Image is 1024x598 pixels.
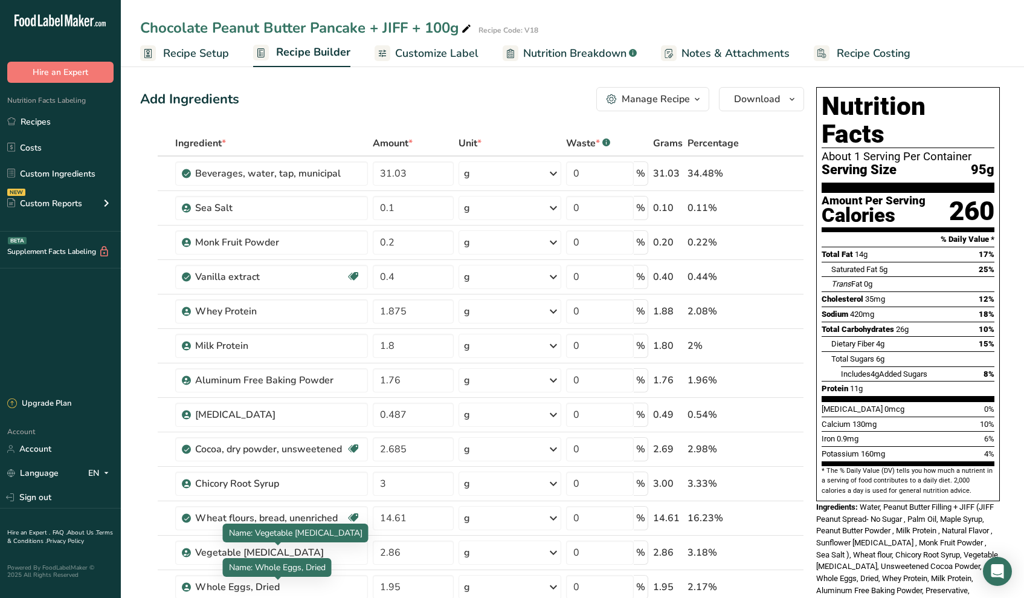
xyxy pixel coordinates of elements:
span: 0% [984,405,994,414]
a: Customize Label [375,40,478,67]
span: Customize Label [395,45,478,62]
span: Protein [822,384,848,393]
div: [MEDICAL_DATA] [195,408,346,422]
div: Sea Salt [195,201,346,215]
div: Milk Protein [195,339,346,353]
a: FAQ . [53,528,67,537]
a: Recipe Builder [253,39,350,68]
div: g [464,545,470,560]
span: Nutrition Breakdown [523,45,626,62]
span: 12% [979,294,994,304]
span: Saturated Fat [831,265,877,274]
a: Hire an Expert . [7,528,50,537]
span: 5g [879,265,887,274]
div: g [464,408,470,422]
span: 6g [876,354,884,363]
span: Cholesterol [822,294,863,304]
span: Includes Added Sugars [841,369,927,379]
a: Privacy Policy [47,537,84,545]
span: 26g [896,325,909,334]
div: 2.98% [687,442,747,457]
span: 0g [864,279,872,288]
span: Unit [459,136,481,151]
div: Waste [566,136,610,151]
span: Percentage [687,136,739,151]
span: Name: Whole Eggs, Dried [229,562,326,573]
span: 0mcg [884,405,904,414]
span: Notes & Attachments [681,45,790,62]
div: 3.18% [687,545,747,560]
span: 18% [979,310,994,319]
div: Monk Fruit Powder [195,235,346,250]
div: Recipe Code: V18 [478,25,538,36]
span: Fat [831,279,862,288]
span: Iron [822,434,835,443]
div: g [464,373,470,388]
a: Notes & Attachments [661,40,790,67]
div: g [464,476,470,491]
div: NEW [7,189,25,196]
span: 14g [855,250,868,259]
div: 0.22% [687,235,747,250]
div: Vegetable [MEDICAL_DATA] [195,545,346,560]
div: 2.69 [653,442,683,457]
div: 0.20 [653,235,683,250]
span: 4% [984,449,994,458]
div: 0.54% [687,408,747,422]
div: About 1 Serving Per Container [822,151,994,163]
div: Manage Recipe [622,92,690,106]
div: 260 [949,195,994,227]
span: Serving Size [822,163,897,178]
span: Dietary Fiber [831,339,874,348]
div: g [464,304,470,319]
a: Recipe Costing [814,40,910,67]
div: EN [88,466,114,481]
span: 4g [871,369,879,379]
span: Amount [373,136,413,151]
span: 8% [984,369,994,379]
span: [MEDICAL_DATA] [822,405,883,414]
div: BETA [8,237,27,244]
a: About Us . [67,528,96,537]
div: 1.76 [653,373,683,388]
div: Add Ingredients [140,89,239,109]
span: Total Fat [822,250,853,259]
span: 95g [971,163,994,178]
span: Ingredient [175,136,226,151]
section: % Daily Value * [822,232,994,247]
div: g [464,580,470,594]
div: Chocolate Peanut Butter Pancake + JIFF + 100g [140,17,474,39]
span: Total Sugars [831,354,874,363]
span: 4g [876,339,884,348]
div: g [464,235,470,250]
div: 1.88 [653,304,683,319]
div: 2% [687,339,747,353]
button: Download [719,87,804,111]
div: g [464,201,470,215]
span: Total Carbohydrates [822,325,894,334]
span: Recipe Builder [276,44,350,60]
div: 3.00 [653,476,683,491]
span: 420mg [850,310,874,319]
span: Name: Vegetable [MEDICAL_DATA] [229,527,362,539]
span: Recipe Setup [163,45,229,62]
h1: Nutrition Facts [822,93,994,148]
div: Whole Eggs, Dried [195,580,346,594]
span: 0.9mg [837,434,858,443]
div: Chicory Root Syrup [195,476,346,491]
div: Amount Per Serving [822,195,926,207]
section: * The % Daily Value (DV) tells you how much a nutrient in a serving of food contributes to a dail... [822,466,994,496]
div: 3.33% [687,476,747,491]
div: 1.96% [687,373,747,388]
span: Grams [653,136,683,151]
div: 1.95 [653,580,683,594]
div: Wheat flours, bread, unenriched [195,511,346,525]
a: Language [7,463,59,484]
a: Recipe Setup [140,40,229,67]
div: Cocoa, dry powder, unsweetened [195,442,346,457]
span: Download [734,92,780,106]
div: 31.03 [653,166,683,181]
span: 35mg [865,294,885,304]
div: Upgrade Plan [7,398,71,410]
div: 2.08% [687,304,747,319]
